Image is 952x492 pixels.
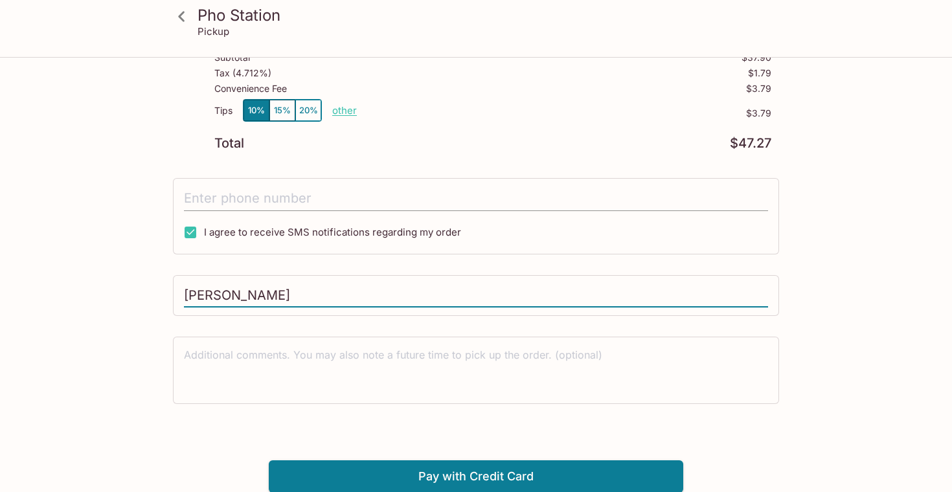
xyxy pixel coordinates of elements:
[295,100,321,121] button: 20%
[184,284,768,308] input: Enter first and last name
[730,137,771,150] p: $47.27
[204,226,461,238] span: I agree to receive SMS notifications regarding my order
[214,106,232,116] p: Tips
[742,52,771,63] p: $37.90
[332,104,357,117] button: other
[269,100,295,121] button: 15%
[184,186,768,211] input: Enter phone number
[214,68,271,78] p: Tax ( 4.712% )
[746,84,771,94] p: $3.79
[244,100,269,121] button: 10%
[198,5,776,25] h3: Pho Station
[214,137,244,150] p: Total
[357,108,771,118] p: $3.79
[214,52,250,63] p: Subtotal
[269,425,683,455] iframe: Secure payment button frame
[198,25,229,38] p: Pickup
[748,68,771,78] p: $1.79
[214,84,287,94] p: Convenience Fee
